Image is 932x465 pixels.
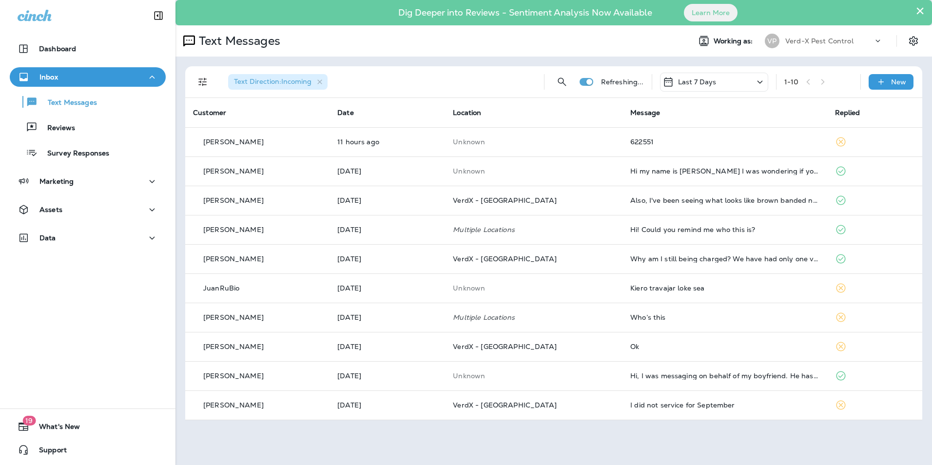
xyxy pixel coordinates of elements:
div: Ok [630,343,819,350]
span: Support [29,446,67,458]
button: Data [10,228,166,248]
p: Text Messages [195,34,280,48]
p: Refreshing... [601,78,644,86]
p: Oct 2, 2025 03:03 PM [337,401,437,409]
button: Reviews [10,117,166,137]
p: Dig Deeper into Reviews - Sentiment Analysis Now Available [370,11,680,14]
p: This customer does not have a last location and the phone number they messaged is not assigned to... [453,167,615,175]
p: JuanRuBio [203,284,239,292]
p: [PERSON_NAME] [203,255,264,263]
p: [PERSON_NAME] [203,372,264,380]
button: Marketing [10,172,166,191]
span: Working as: [714,37,755,45]
button: Inbox [10,67,166,87]
p: New [891,78,906,86]
span: VerdX - [GEOGRAPHIC_DATA] [453,401,557,409]
p: Data [39,234,56,242]
p: Multiple Locations [453,313,615,321]
p: Verd-X Pest Control [785,37,854,45]
p: This customer does not have a last location and the phone number they messaged is not assigned to... [453,372,615,380]
button: Search Messages [552,72,572,92]
p: [PERSON_NAME] [203,343,264,350]
p: Oct 3, 2025 03:20 PM [337,343,437,350]
button: Close [915,3,925,19]
p: Assets [39,206,62,213]
p: Survey Responses [38,149,109,158]
p: [PERSON_NAME] [203,167,264,175]
div: Hi! Could you remind me who this is? [630,226,819,233]
button: Text Messages [10,92,166,112]
p: Inbox [39,73,58,81]
p: Oct 8, 2025 02:54 AM [337,138,437,146]
p: [PERSON_NAME] [203,138,264,146]
p: Text Messages [38,98,97,108]
div: Text Direction:Incoming [228,74,328,90]
div: Hi my name is Jason Finnen I was wondering if you are hiring? I am Class 7 certified [630,167,819,175]
span: Replied [835,108,860,117]
button: Support [10,440,166,460]
p: Oct 4, 2025 09:44 AM [337,255,437,263]
p: Multiple Locations [453,226,615,233]
div: I did not service for September [630,401,819,409]
p: Oct 6, 2025 06:18 PM [337,167,437,175]
p: Oct 3, 2025 03:25 PM [337,313,437,321]
p: Last 7 Days [678,78,717,86]
span: VerdX - [GEOGRAPHIC_DATA] [453,342,557,351]
p: Oct 3, 2025 08:13 PM [337,284,437,292]
span: Message [630,108,660,117]
div: Why am I still being charged? We have had only one visit for mice about 2 months ago or so. How d... [630,255,819,263]
p: Oct 6, 2025 04:49 PM [337,196,437,204]
p: [PERSON_NAME] [203,401,264,409]
button: Learn More [684,4,738,21]
span: Customer [193,108,226,117]
p: Reviews [38,124,75,133]
button: Dashboard [10,39,166,58]
p: Dashboard [39,45,76,53]
span: What's New [29,423,80,434]
button: Settings [905,32,922,50]
div: Who’s this [630,313,819,321]
button: 19What's New [10,417,166,436]
div: Also, I've been seeing what looks like brown banded nymphs in my kitchen and living room [630,196,819,204]
span: VerdX - [GEOGRAPHIC_DATA] [453,196,557,205]
button: Collapse Sidebar [145,6,172,25]
p: Oct 3, 2025 11:30 AM [337,372,437,380]
span: Date [337,108,354,117]
span: 19 [22,416,36,426]
p: [PERSON_NAME] [203,226,264,233]
div: Kiero travajar loke sea [630,284,819,292]
span: Location [453,108,481,117]
div: Hi, I was messaging on behalf of my boyfriend. He has been waking up with bites all over him for ... [630,372,819,380]
div: 1 - 10 [784,78,799,86]
button: Filters [193,72,213,92]
button: Survey Responses [10,142,166,163]
span: Text Direction : Incoming [234,77,311,86]
p: [PERSON_NAME] [203,313,264,321]
p: Oct 6, 2025 11:21 AM [337,226,437,233]
p: Marketing [39,177,74,185]
div: VP [765,34,779,48]
p: This customer does not have a last location and the phone number they messaged is not assigned to... [453,284,615,292]
p: This customer does not have a last location and the phone number they messaged is not assigned to... [453,138,615,146]
p: [PERSON_NAME] [203,196,264,204]
span: VerdX - [GEOGRAPHIC_DATA] [453,254,557,263]
button: Assets [10,200,166,219]
div: 622551 [630,138,819,146]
